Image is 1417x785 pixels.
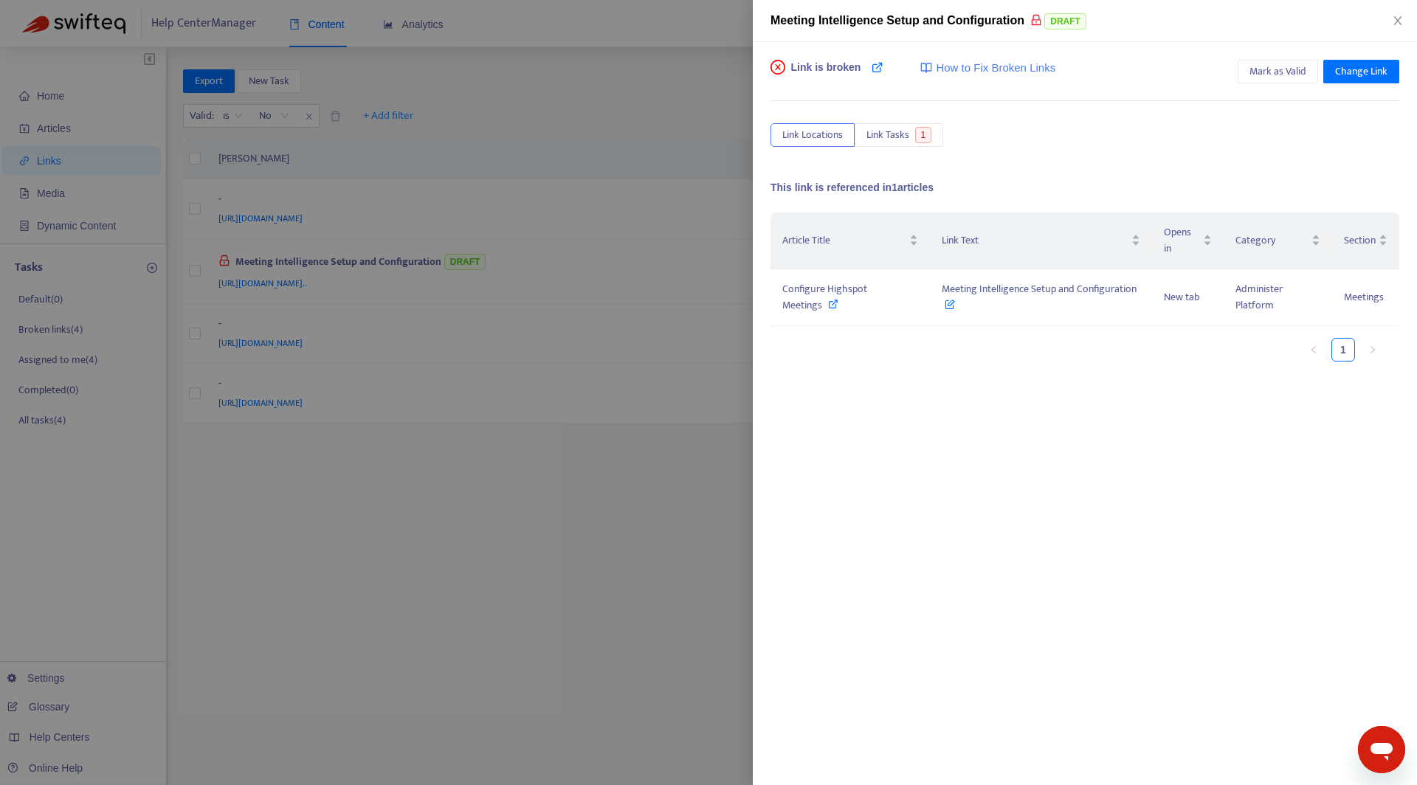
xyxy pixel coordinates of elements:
button: Link Tasks1 [855,123,943,147]
span: Link Tasks [866,127,909,143]
span: Meetings [1344,288,1384,305]
button: Mark as Valid [1238,60,1318,83]
span: Section [1344,232,1376,249]
button: Link Locations [770,123,855,147]
th: Article Title [770,212,930,269]
button: Close [1387,14,1408,28]
span: Category [1235,232,1309,249]
span: Link Locations [782,127,843,143]
span: Configure Highspot Meetings [782,280,867,314]
span: Link Text [942,232,1128,249]
span: Meeting Intelligence Setup and Configuration [942,280,1137,314]
button: Change Link [1323,60,1399,83]
span: close [1392,15,1404,27]
span: New tab [1164,288,1200,305]
span: DRAFT [1044,13,1086,30]
span: Meeting Intelligence Setup and Configuration [770,14,1024,27]
button: left [1302,338,1325,362]
span: This link is referenced in 1 articles [770,181,934,193]
span: Mark as Valid [1249,63,1306,80]
li: 1 [1331,338,1355,362]
span: right [1368,345,1377,354]
th: Opens in [1152,212,1224,269]
li: Previous Page [1302,338,1325,362]
span: lock [1030,14,1042,26]
button: right [1361,338,1385,362]
a: 1 [1332,339,1354,361]
th: Section [1332,212,1399,269]
span: 1 [915,127,932,143]
span: Article Title [782,232,906,249]
th: Link Text [930,212,1152,269]
th: Category [1224,212,1332,269]
span: Change Link [1335,63,1387,80]
li: Next Page [1361,338,1385,362]
iframe: Button to launch messaging window [1358,726,1405,773]
span: How to Fix Broken Links [936,60,1055,77]
span: Link is broken [791,60,861,89]
a: How to Fix Broken Links [920,60,1055,77]
span: left [1309,345,1318,354]
span: close-circle [770,60,785,75]
img: image-link [920,62,932,74]
span: Opens in [1164,224,1200,257]
span: Administer Platform [1235,280,1283,314]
